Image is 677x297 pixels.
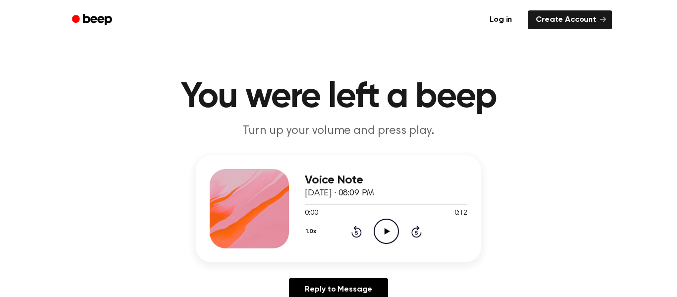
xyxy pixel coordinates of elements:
a: Beep [65,10,121,30]
span: 0:12 [454,208,467,219]
span: 0:00 [305,208,318,219]
h3: Voice Note [305,174,467,187]
span: [DATE] · 08:09 PM [305,189,374,198]
a: Create Account [528,10,612,29]
p: Turn up your volume and press play. [148,123,529,139]
h1: You were left a beep [85,79,592,115]
a: Log in [480,8,522,31]
button: 1.0x [305,223,320,240]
